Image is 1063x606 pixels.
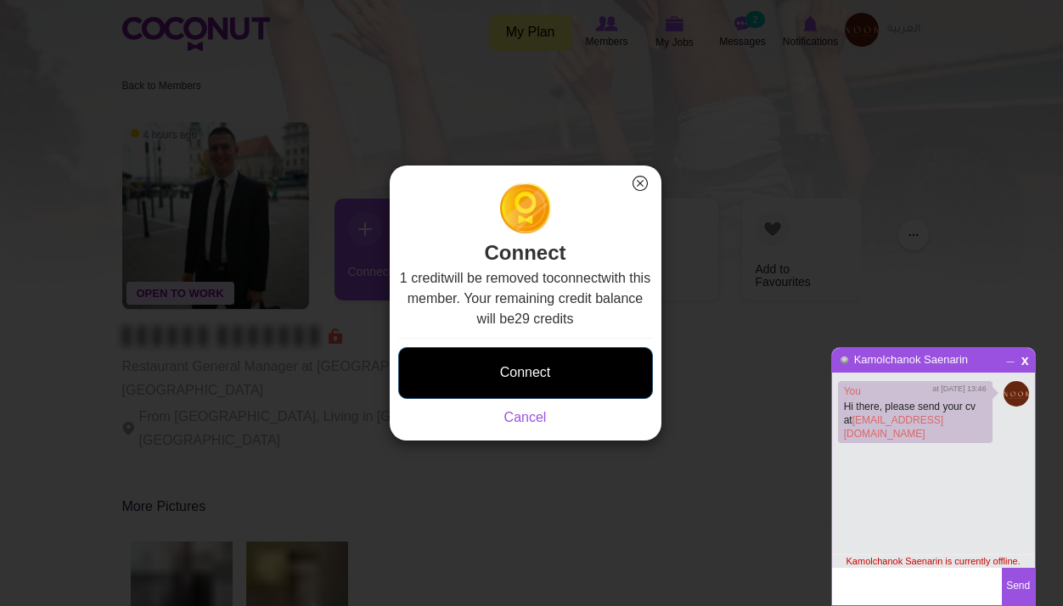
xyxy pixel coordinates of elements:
button: Connect [398,347,653,399]
div: Kamolchanok Saenarin is currently offline. [832,554,1035,568]
a: Kamolchanok Saenarin [853,353,969,366]
b: 1 credit [400,271,444,285]
span: Minimize [1004,351,1019,361]
span: at [DATE] 13:46 [933,384,987,395]
b: connect [554,271,601,285]
b: 29 credits [515,311,573,326]
h2: Connect [398,182,653,268]
a: [EMAIL_ADDRESS][DOMAIN_NAME] [844,414,943,440]
div: will be removed to with this member. Your remaining credit balance will be [398,268,653,428]
a: You [844,385,861,397]
button: Close [629,172,651,194]
p: Hi there, please send your cv at [844,400,987,440]
img: Untitled_35.png [1004,381,1029,407]
button: Send [1002,568,1035,605]
a: Cancel [504,410,547,424]
span: Close [1019,352,1033,365]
